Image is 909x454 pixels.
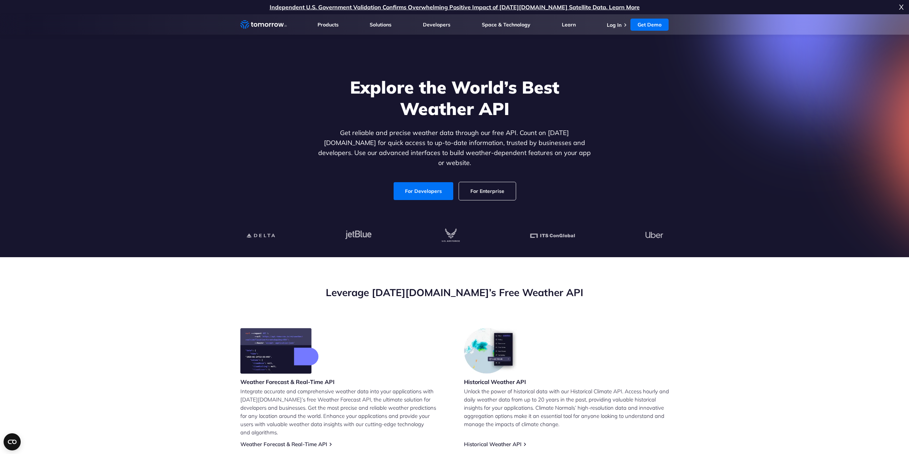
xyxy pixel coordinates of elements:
a: Home link [240,19,287,30]
a: For Developers [394,182,453,200]
a: Independent U.S. Government Validation Confirms Overwhelming Positive Impact of [DATE][DOMAIN_NAM... [270,4,640,11]
a: Learn [562,21,576,28]
button: Open CMP widget [4,433,21,450]
a: Solutions [370,21,391,28]
a: Log In [607,22,621,28]
a: Get Demo [630,19,669,31]
a: Developers [423,21,450,28]
p: Unlock the power of historical data with our Historical Climate API. Access hourly and daily weat... [464,387,669,428]
a: For Enterprise [459,182,516,200]
a: Weather Forecast & Real-Time API [240,441,327,448]
h3: Weather Forecast & Real-Time API [240,378,335,386]
p: Integrate accurate and comprehensive weather data into your applications with [DATE][DOMAIN_NAME]... [240,387,445,436]
p: Get reliable and precise weather data through our free API. Count on [DATE][DOMAIN_NAME] for quic... [317,128,593,168]
a: Space & Technology [482,21,530,28]
h2: Leverage [DATE][DOMAIN_NAME]’s Free Weather API [240,286,669,299]
h1: Explore the World’s Best Weather API [317,76,593,119]
a: Products [318,21,339,28]
a: Historical Weather API [464,441,521,448]
h3: Historical Weather API [464,378,526,386]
